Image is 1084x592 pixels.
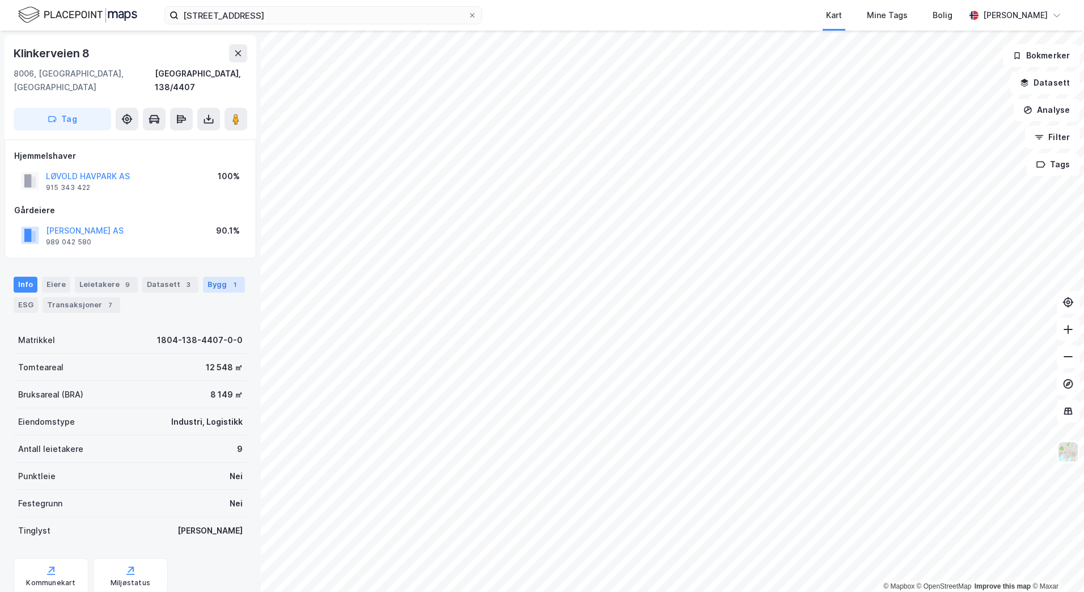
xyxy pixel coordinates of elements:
div: Hjemmelshaver [14,149,247,163]
div: 100% [218,170,240,183]
div: 12 548 ㎡ [206,361,243,374]
div: [GEOGRAPHIC_DATA], 138/4407 [155,67,247,94]
div: 3 [183,279,194,290]
button: Tag [14,108,111,130]
div: Datasett [142,277,198,293]
div: Industri, Logistikk [171,415,243,429]
div: Gårdeiere [14,204,247,217]
div: 7 [104,299,116,311]
button: Datasett [1010,71,1079,94]
div: Bygg [203,277,245,293]
div: Punktleie [18,470,56,483]
div: Info [14,277,37,293]
div: Antall leietakere [18,442,83,456]
iframe: Chat Widget [1027,538,1084,592]
img: Z [1057,441,1079,463]
div: Transaksjoner [43,297,120,313]
input: Søk på adresse, matrikkel, gårdeiere, leietakere eller personer [179,7,468,24]
div: Nei [230,497,243,510]
div: 9 [122,279,133,290]
div: 989 042 580 [46,238,91,247]
div: Tomteareal [18,361,63,374]
a: OpenStreetMap [917,582,972,590]
div: 1804-138-4407-0-0 [157,333,243,347]
div: Tinglyst [18,524,50,538]
div: Bolig [933,9,952,22]
a: Mapbox [883,582,914,590]
div: 915 343 422 [46,183,90,192]
div: Kommunekart [26,578,75,587]
div: Matrikkel [18,333,55,347]
button: Filter [1025,126,1079,149]
div: Nei [230,470,243,483]
div: [PERSON_NAME] [983,9,1048,22]
div: Bruksareal (BRA) [18,388,83,401]
div: ESG [14,297,38,313]
div: 90.1% [216,224,240,238]
button: Tags [1027,153,1079,176]
div: [PERSON_NAME] [177,524,243,538]
div: Eiere [42,277,70,293]
a: Improve this map [975,582,1031,590]
div: Kontrollprogram for chat [1027,538,1084,592]
div: Klinkerveien 8 [14,44,92,62]
img: logo.f888ab2527a4732fd821a326f86c7f29.svg [18,5,137,25]
div: Eiendomstype [18,415,75,429]
div: 1 [229,279,240,290]
div: Festegrunn [18,497,62,510]
div: 9 [237,442,243,456]
div: 8006, [GEOGRAPHIC_DATA], [GEOGRAPHIC_DATA] [14,67,155,94]
div: Kart [826,9,842,22]
div: Miljøstatus [111,578,150,587]
button: Bokmerker [1003,44,1079,67]
div: 8 149 ㎡ [210,388,243,401]
div: Mine Tags [867,9,908,22]
div: Leietakere [75,277,138,293]
button: Analyse [1014,99,1079,121]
